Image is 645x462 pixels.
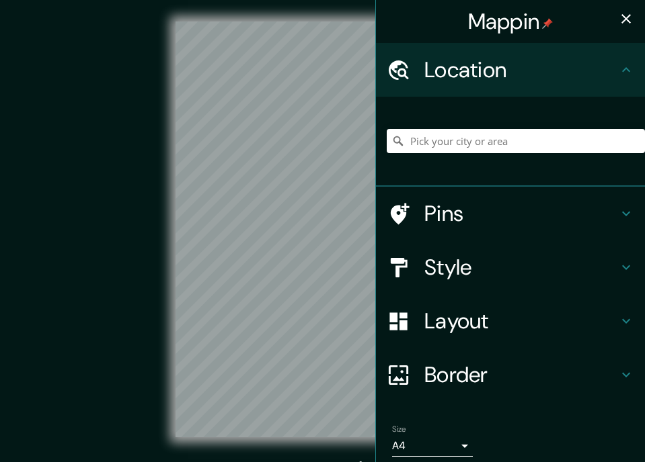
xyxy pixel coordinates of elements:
h4: Border [424,361,618,388]
h4: Layout [424,308,618,334]
h4: Pins [424,200,618,227]
div: Border [376,348,645,402]
h4: Mappin [468,8,554,35]
div: Location [376,43,645,97]
div: Style [376,240,645,294]
input: Pick your city or area [387,129,645,153]
label: Size [392,424,406,435]
h4: Location [424,56,618,83]
canvas: Map [176,21,470,437]
h4: Style [424,254,618,281]
div: Pins [376,187,645,240]
img: pin-icon.png [542,18,553,29]
div: A4 [392,435,473,457]
div: Layout [376,294,645,348]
